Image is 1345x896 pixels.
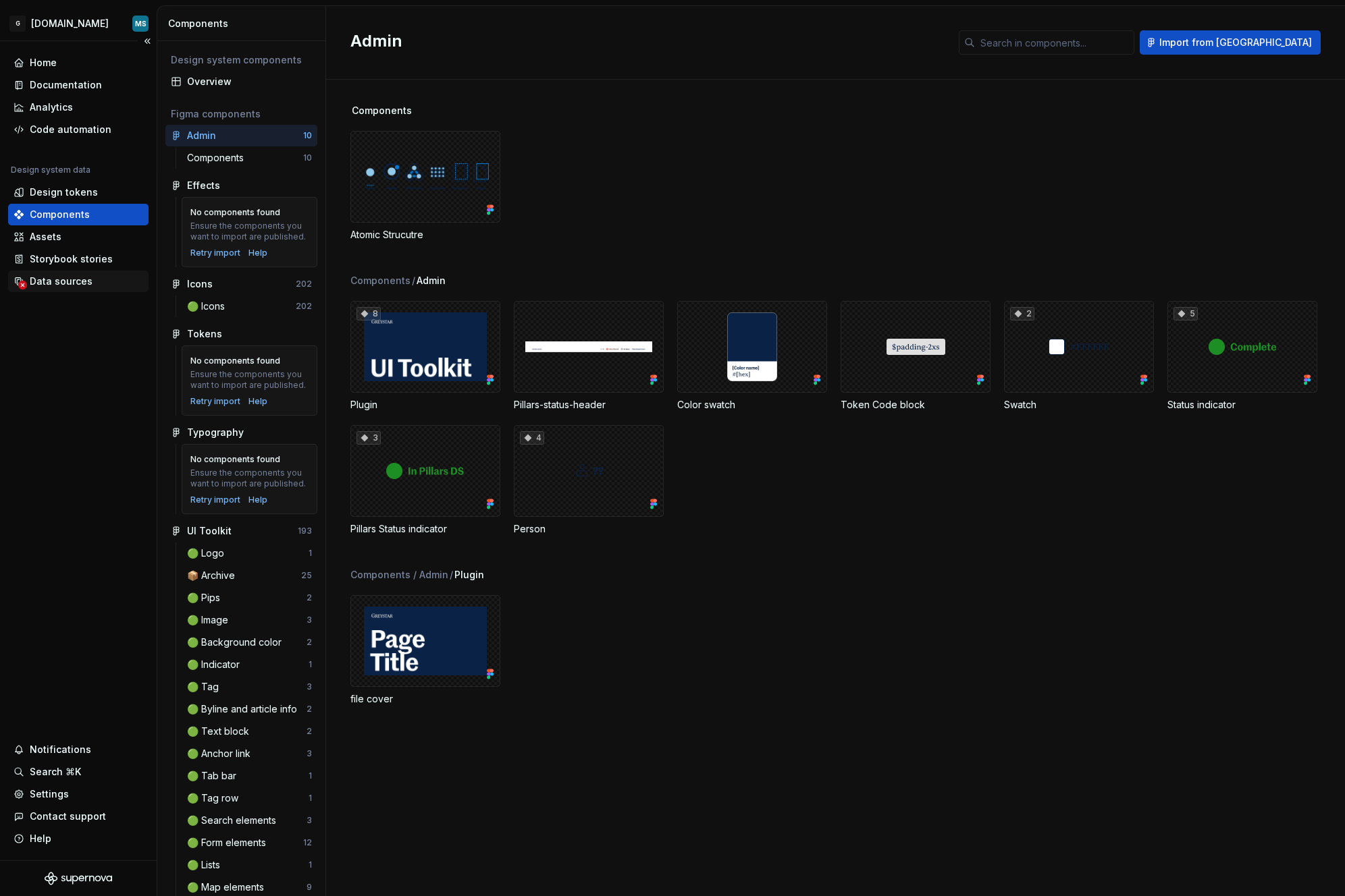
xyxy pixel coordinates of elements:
[182,676,317,698] a: 🟢 Tag3
[187,769,242,783] div: 🟢 Tab bar
[138,32,157,51] button: Collapse sidebar
[514,522,664,536] div: Person
[182,743,317,764] a: 🟢 Anchor link3
[841,398,991,412] div: Token Code block
[520,431,544,445] div: 4
[30,208,90,221] div: Components
[165,520,317,542] a: UI Toolkit193
[975,30,1134,55] input: Search in components...
[187,858,226,872] div: 🟢 Lists
[165,175,317,196] a: Effects
[307,637,312,648] div: 2
[187,179,220,192] div: Effects
[8,828,149,849] button: Help
[187,327,222,341] div: Tokens
[30,230,61,244] div: Assets
[8,739,149,760] button: Notifications
[30,810,106,823] div: Contact support
[30,832,51,845] div: Help
[187,725,255,738] div: 🟢 Text block
[454,568,484,582] span: Plugin
[350,301,500,412] div: 8Plugin
[352,104,412,117] span: Components
[11,165,90,175] div: Design system data
[182,542,317,564] a: 🟢 Logo1
[841,301,991,412] div: Token Code block
[135,18,147,29] div: MS
[8,204,149,225] a: Components
[350,568,448,582] div: Components / Admin
[187,747,256,760] div: 🟢 Anchor link
[187,791,244,805] div: 🟢 Tag row
[182,698,317,720] a: 🟢 Byline and article info2
[307,726,312,737] div: 2
[303,130,312,141] div: 10
[168,17,320,30] div: Components
[248,248,267,258] a: Help
[187,569,240,582] div: 📦 Archive
[182,654,317,675] a: 🟢 Indicator1
[307,748,312,759] div: 3
[182,565,317,586] a: 📦 Archive25
[190,468,309,489] div: Ensure the components you want to import are published.
[187,426,244,439] div: Typography
[187,636,287,649] div: 🟢 Background color
[350,30,943,52] h2: Admin
[45,872,112,885] a: Supernova Logo
[182,609,317,631] a: 🟢 Image3
[307,882,312,893] div: 9
[514,398,664,412] div: Pillars-status-header
[187,680,224,694] div: 🟢 Tag
[182,721,317,742] a: 🟢 Text block2
[190,454,280,465] div: No components found
[357,307,381,320] div: 8
[30,743,91,756] div: Notifications
[1159,36,1312,49] span: Import from [GEOGRAPHIC_DATA]
[187,151,249,165] div: Components
[187,658,245,671] div: 🟢 Indicator
[30,56,57,69] div: Home
[30,765,81,779] div: Search ⌘K
[350,131,500,242] div: Atomic Strucutre
[190,495,240,505] div: Retry import
[187,836,271,849] div: 🟢 Form elements
[248,495,267,505] a: Help
[187,814,282,827] div: 🟢 Search elements
[30,78,102,92] div: Documentation
[8,226,149,248] a: Assets
[307,815,312,826] div: 3
[307,704,312,715] div: 2
[182,587,317,609] a: 🟢 Pips2
[30,275,93,288] div: Data sources
[301,570,312,581] div: 25
[30,186,98,199] div: Design tokens
[8,74,149,96] a: Documentation
[350,228,500,242] div: Atomic Strucutre
[8,119,149,140] a: Code automation
[309,548,312,559] div: 1
[190,248,240,258] button: Retry import
[182,854,317,876] a: 🟢 Lists1
[31,17,109,30] div: [DOMAIN_NAME]
[171,107,312,121] div: Figma components
[307,681,312,692] div: 3
[309,659,312,670] div: 1
[190,369,309,391] div: Ensure the components you want to import are published.
[30,252,113,266] div: Storybook stories
[248,396,267,407] a: Help
[1167,398,1317,412] div: Status indicator
[171,53,312,67] div: Design system components
[187,129,216,142] div: Admin
[190,207,280,218] div: No components found
[309,860,312,870] div: 1
[182,632,317,653] a: 🟢 Background color2
[1004,301,1154,412] div: 2Swatch
[298,526,312,536] div: 193
[187,75,312,88] div: Overview
[8,806,149,827] button: Contact support
[30,123,111,136] div: Code automation
[309,793,312,804] div: 1
[1140,30,1321,55] button: Import from [GEOGRAPHIC_DATA]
